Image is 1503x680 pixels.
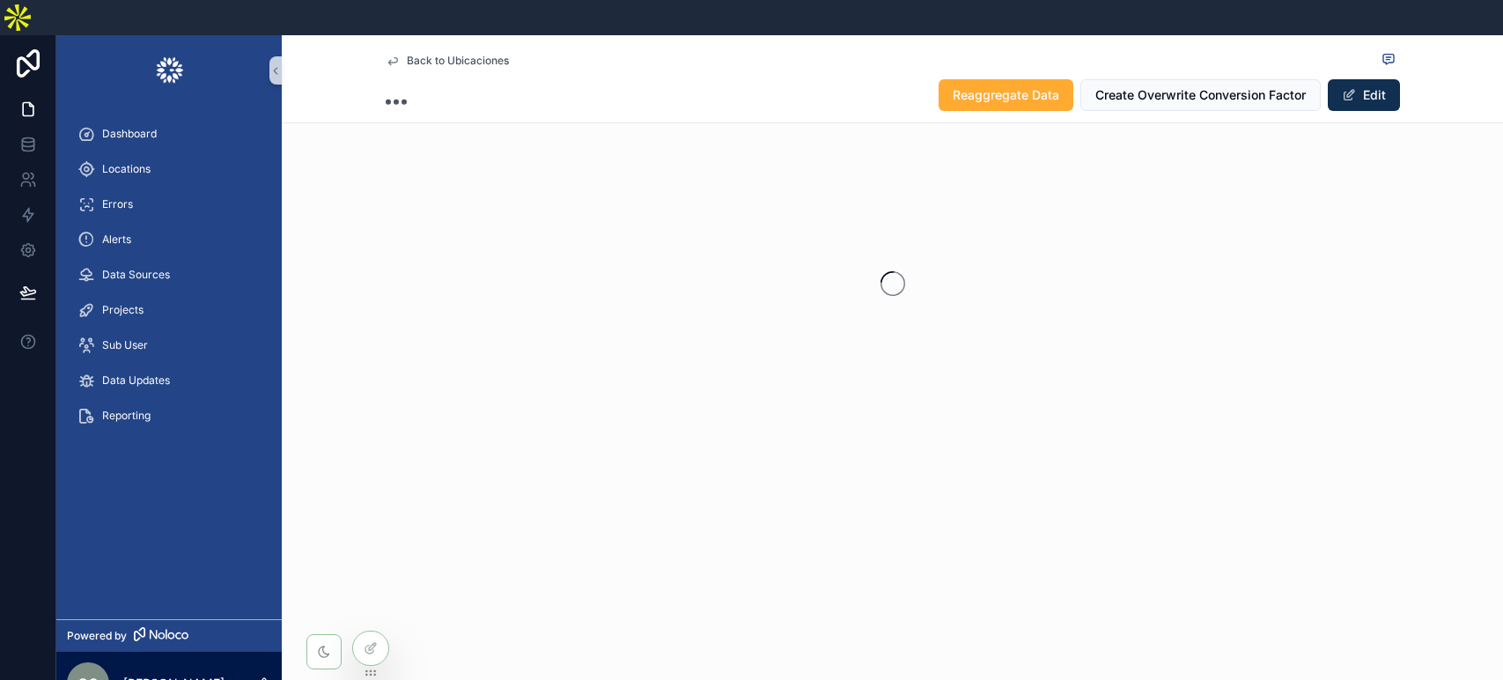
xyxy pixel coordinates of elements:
a: Data Sources [67,259,271,291]
a: Dashboard [67,118,271,150]
div: scrollable content [56,106,282,455]
a: Alerts [67,224,271,255]
span: Dashboard [102,127,157,141]
span: Reporting [102,409,151,423]
button: Create Overwrite Conversion Factor [1080,79,1321,111]
span: Locations [102,162,151,176]
a: Locations [67,153,271,185]
a: Projects [67,294,271,326]
a: Powered by [56,619,282,652]
img: App logo [155,56,184,85]
a: Back to Ubicaciones [386,54,509,68]
span: Reaggregate Data [953,86,1059,104]
span: Projects [102,303,144,317]
span: Powered by [67,629,127,643]
span: Alerts [102,233,131,247]
span: Data Updates [102,373,170,388]
span: Sub User [102,338,148,352]
span: Data Sources [102,268,170,282]
span: Errors [102,197,133,211]
a: Data Updates [67,365,271,396]
span: Back to Ubicaciones [407,54,509,68]
button: Edit [1328,79,1400,111]
button: Reaggregate Data [939,79,1073,111]
span: Create Overwrite Conversion Factor [1095,86,1306,104]
a: Sub User [67,329,271,361]
a: Reporting [67,400,271,432]
a: Errors [67,188,271,220]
